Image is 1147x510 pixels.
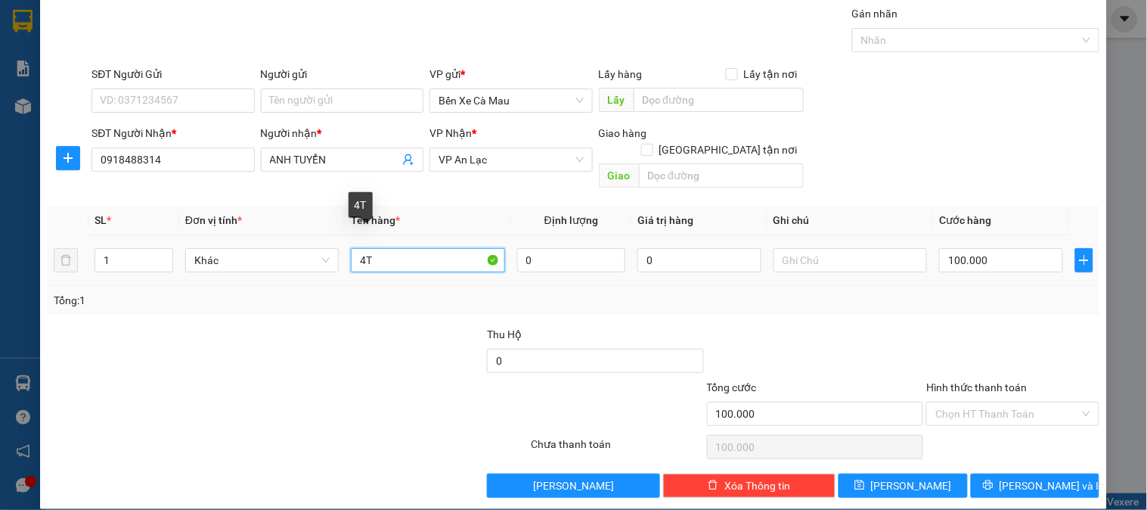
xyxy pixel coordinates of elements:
[653,141,804,158] span: [GEOGRAPHIC_DATA] tận nơi
[194,249,330,272] span: Khác
[983,480,994,492] span: printer
[738,66,804,82] span: Lấy tận nơi
[487,474,659,498] button: [PERSON_NAME]
[1076,254,1093,266] span: plus
[56,146,80,170] button: plus
[852,8,898,20] label: Gán nhãn
[971,474,1099,498] button: printer[PERSON_NAME] và In
[926,381,1027,393] label: Hình thức thanh toán
[839,474,967,498] button: save[PERSON_NAME]
[91,66,254,82] div: SĐT Người Gửi
[54,248,78,272] button: delete
[708,480,718,492] span: delete
[185,214,242,226] span: Đơn vị tính
[429,127,472,139] span: VP Nhận
[773,248,927,272] input: Ghi Chú
[487,328,522,341] span: Thu Hộ
[439,89,583,112] span: Bến Xe Cà Mau
[351,214,400,226] span: Tên hàng
[529,436,705,462] div: Chưa thanh toán
[95,214,107,226] span: SL
[599,127,647,139] span: Giao hàng
[724,477,790,494] span: Xóa Thông tin
[854,480,865,492] span: save
[91,125,254,141] div: SĐT Người Nhận
[57,152,79,164] span: plus
[544,214,598,226] span: Định lượng
[349,192,373,218] div: 4T
[261,66,423,82] div: Người gửi
[637,248,761,272] input: 0
[402,154,414,166] span: user-add
[663,474,835,498] button: deleteXóa Thông tin
[599,163,639,188] span: Giao
[54,292,444,309] div: Tổng: 1
[1000,477,1105,494] span: [PERSON_NAME] và In
[429,66,592,82] div: VP gửi
[533,477,614,494] span: [PERSON_NAME]
[599,68,643,80] span: Lấy hàng
[439,148,583,171] span: VP An Lạc
[707,381,757,393] span: Tổng cước
[261,125,423,141] div: Người nhận
[351,248,504,272] input: VD: Bàn, Ghế
[637,214,693,226] span: Giá trị hàng
[639,163,804,188] input: Dọc đường
[767,206,933,235] th: Ghi chú
[634,88,804,112] input: Dọc đường
[939,214,991,226] span: Cước hàng
[1075,248,1093,272] button: plus
[599,88,634,112] span: Lấy
[871,477,952,494] span: [PERSON_NAME]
